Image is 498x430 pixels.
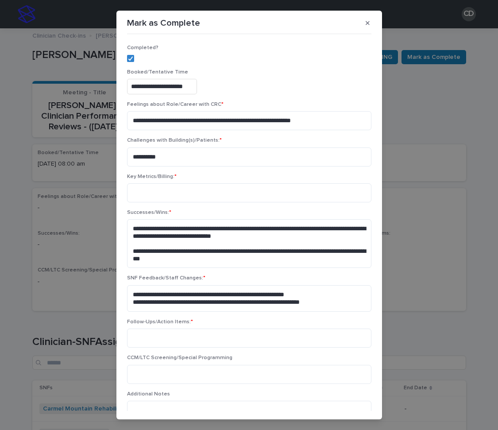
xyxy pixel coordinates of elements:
span: SNF Feedback/Staff Changes: [127,275,205,281]
span: Successes/Wins: [127,210,171,215]
span: CCM/LTC Screening/Special Programming [127,355,232,360]
span: Key Metrics/Billing: [127,174,177,179]
p: Mark as Complete [127,18,200,28]
span: Completed? [127,45,158,50]
span: Booked/Tentative Time [127,70,188,75]
span: Additional Notes [127,391,170,397]
span: Follow-Ups/Action Items: [127,319,193,325]
span: Challenges with Building(s)/Patients: [127,138,222,143]
span: Feelings about Role/Career with CRC [127,102,224,107]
